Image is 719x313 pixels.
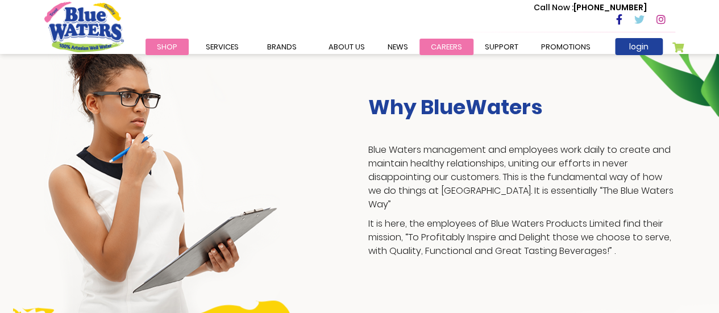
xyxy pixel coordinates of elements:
[534,2,573,13] span: Call Now :
[317,39,376,55] a: about us
[44,2,124,52] a: store logo
[368,217,675,258] p: It is here, the employees of Blue Waters Products Limited find their mission, “To Profitably Insp...
[530,39,602,55] a: Promotions
[157,41,177,52] span: Shop
[368,143,675,211] p: Blue Waters management and employees work daily to create and maintain healthy relationships, uni...
[206,41,239,52] span: Services
[473,39,530,55] a: support
[615,38,663,55] a: login
[534,2,647,14] p: [PHONE_NUMBER]
[376,39,419,55] a: News
[368,95,675,119] h3: Why BlueWaters
[267,41,297,52] span: Brands
[419,39,473,55] a: careers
